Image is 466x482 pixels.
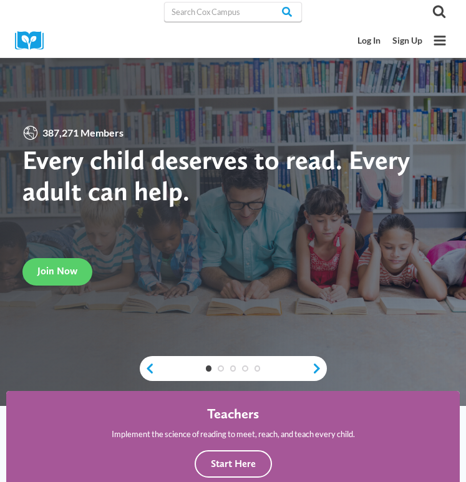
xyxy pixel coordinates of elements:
h4: Teachers [207,406,259,423]
a: 5 [255,365,261,372]
a: 1 [206,365,212,372]
span: 387,271 Members [39,125,128,141]
button: Start Here [195,450,272,478]
p: Implement the science of reading to meet, reach, and teach every child. [112,428,355,440]
a: Log In [351,30,386,52]
img: Cox Campus [15,31,52,51]
div: content slider buttons [140,356,327,381]
a: 3 [230,365,236,372]
input: Search Cox Campus [164,2,302,22]
a: previous [140,362,155,374]
a: next [312,362,327,374]
a: Join Now [22,258,92,286]
nav: Secondary Mobile Navigation [351,30,428,52]
a: 2 [218,365,224,372]
button: Open menu [429,29,451,52]
span: Join Now [37,265,77,277]
a: Sign Up [386,30,428,52]
strong: Every child deserves to read. Every adult can help. [22,144,410,208]
a: 4 [242,365,248,372]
